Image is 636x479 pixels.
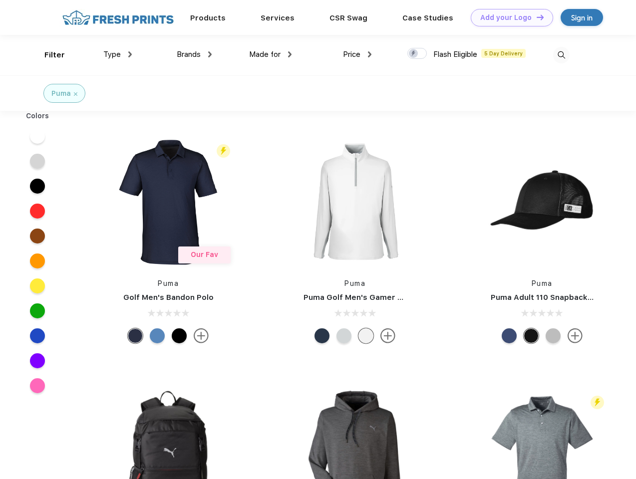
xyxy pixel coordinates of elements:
[591,396,604,409] img: flash_active_toggle.svg
[128,51,132,57] img: dropdown.png
[481,49,526,58] span: 5 Day Delivery
[123,293,214,302] a: Golf Men's Bandon Polo
[329,13,367,22] a: CSR Swag
[217,144,230,158] img: flash_active_toggle.svg
[476,136,609,268] img: func=resize&h=266
[44,49,65,61] div: Filter
[158,279,179,287] a: Puma
[546,328,561,343] div: Quarry with Brt Whit
[102,136,235,268] img: func=resize&h=266
[190,13,226,22] a: Products
[568,328,583,343] img: more.svg
[380,328,395,343] img: more.svg
[59,9,177,26] img: fo%20logo%202.webp
[177,50,201,59] span: Brands
[74,92,77,96] img: filter_cancel.svg
[368,51,371,57] img: dropdown.png
[358,328,373,343] div: Bright White
[480,13,532,22] div: Add your Logo
[261,13,295,22] a: Services
[51,88,71,99] div: Puma
[191,250,218,258] span: Our Fav
[304,293,461,302] a: Puma Golf Men's Gamer Golf Quarter-Zip
[336,328,351,343] div: High Rise
[249,50,281,59] span: Made for
[433,50,477,59] span: Flash Eligible
[150,328,165,343] div: Lake Blue
[18,111,57,121] div: Colors
[128,328,143,343] div: Navy Blazer
[524,328,539,343] div: Pma Blk with Pma Blk
[344,279,365,287] a: Puma
[194,328,209,343] img: more.svg
[288,51,292,57] img: dropdown.png
[537,14,544,20] img: DT
[502,328,517,343] div: Peacoat Qut Shd
[208,51,212,57] img: dropdown.png
[172,328,187,343] div: Puma Black
[571,12,593,23] div: Sign in
[289,136,421,268] img: func=resize&h=266
[532,279,553,287] a: Puma
[553,47,570,63] img: desktop_search.svg
[103,50,121,59] span: Type
[315,328,329,343] div: Navy Blazer
[343,50,360,59] span: Price
[561,9,603,26] a: Sign in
